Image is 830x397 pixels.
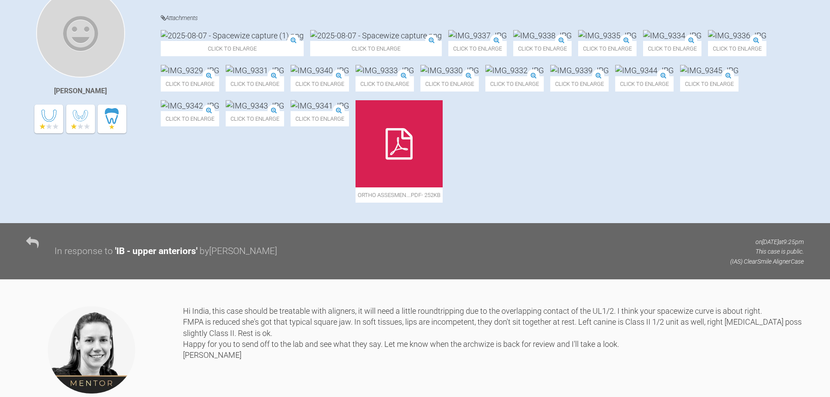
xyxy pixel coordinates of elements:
span: Click to enlarge [578,41,637,56]
img: IMG_9345.JPG [680,65,739,76]
span: Click to enlarge [226,111,284,126]
span: Click to enlarge [420,76,479,92]
img: IMG_9341.JPG [291,100,349,111]
img: IMG_9334.JPG [643,30,701,41]
span: Click to enlarge [291,76,349,92]
img: IMG_9330.JPG [420,65,479,76]
p: This case is public. [730,247,804,256]
span: Click to enlarge [161,111,219,126]
img: 2025-08-07 - Spacewize capture (1).png [161,30,304,41]
img: IMG_9332.JPG [485,65,544,76]
p: on [DATE] at 9:25pm [730,237,804,247]
div: In response to [54,244,113,259]
span: ortho assesmen….pdf - 252KB [356,187,443,203]
span: Click to enlarge [708,41,766,56]
img: IMG_9333.JPG [356,65,414,76]
img: IMG_9335.JPG [578,30,637,41]
span: Click to enlarge [513,41,572,56]
img: IMG_9342.JPG [161,100,219,111]
span: Click to enlarge [356,76,414,92]
div: ' IB - upper anteriors ' [115,244,197,259]
img: IMG_9329.JPG [161,65,219,76]
div: [PERSON_NAME] [54,85,107,97]
img: IMG_9340.JPG [291,65,349,76]
p: (IAS) ClearSmile Aligner Case [730,257,804,266]
img: 2025-08-07 - Spacewize capture.png [310,30,442,41]
img: IMG_9338.JPG [513,30,572,41]
img: IMG_9343.JPG [226,100,284,111]
img: IMG_9337.JPG [448,30,507,41]
span: Click to enlarge [310,41,442,56]
span: Click to enlarge [291,111,349,126]
h4: Attachments [161,13,804,24]
span: Click to enlarge [448,41,507,56]
img: IMG_9344.JPG [615,65,674,76]
img: IMG_9336.JPG [708,30,766,41]
img: Kelly Toft [47,305,136,394]
span: Click to enlarge [161,76,219,92]
img: IMG_9331.JPG [226,65,284,76]
span: Click to enlarge [615,76,674,92]
img: IMG_9339.JPG [550,65,609,76]
div: by [PERSON_NAME] [200,244,277,259]
span: Click to enlarge [550,76,609,92]
span: Click to enlarge [643,41,701,56]
span: Click to enlarge [161,41,304,56]
span: Click to enlarge [485,76,544,92]
span: Click to enlarge [226,76,284,92]
span: Click to enlarge [680,76,739,92]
